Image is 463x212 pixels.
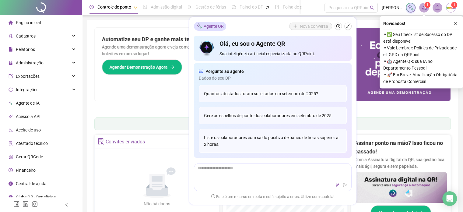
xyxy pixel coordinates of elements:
h2: Automatize seu DP e ganhe mais tempo! 🚀 [102,35,265,44]
span: ellipsis [312,5,316,9]
span: Agente de IA [16,101,40,106]
span: ⚬ 🚀 Em Breve, Atualização Obrigatória de Proposta Comercial [383,71,459,85]
span: pushpin [134,5,137,9]
span: dashboard [232,5,236,9]
img: sparkle-icon.fc2bf0ac1784a2077858766a79e2daf3.svg [196,23,202,29]
span: instagram [32,201,38,207]
span: Dados do seu DP [199,75,347,81]
div: Convites enviados [106,137,145,147]
sup: 1 [424,2,430,8]
span: notification [421,5,427,10]
span: Sua inteligência artificial especializada no QRPoint. [219,50,346,57]
h2: Assinar ponto na mão? Isso ficou no passado! [355,139,447,156]
span: search [370,5,374,10]
span: Pergunte ao agente [205,68,244,75]
h4: Olá, eu sou o Agente QR [219,39,346,48]
span: Financeiro [16,168,36,173]
span: solution [9,141,13,146]
span: file [9,47,13,52]
span: ⚬ ✅ Seu Checklist de Sucesso do DP está disponível [383,31,459,45]
div: Agente QR [194,22,226,31]
span: Novidades ! [383,20,405,27]
span: sync [9,88,13,92]
span: pushpin [266,5,269,9]
span: Admissão digital [151,5,182,9]
button: Nova conversa [289,23,332,30]
img: sparkle-icon.fc2bf0ac1784a2077858766a79e2daf3.svg [407,4,414,11]
span: Central de ajuda [16,181,47,186]
span: Controle de ponto [97,5,131,9]
span: api [9,114,13,119]
button: send [342,181,349,189]
span: lock [9,61,13,65]
span: Cadastros [16,34,36,38]
span: Agendar Demonstração Agora [110,64,168,70]
span: 1 [426,3,429,7]
span: Página inicial [16,20,41,25]
span: [PERSON_NAME] [381,4,402,11]
span: Integrações [16,87,38,92]
span: Clube QR - Beneficios [16,195,56,199]
div: Não há dados [129,200,185,207]
span: shrink [346,24,350,28]
button: Agendar Demonstração Agora [102,59,182,75]
img: icon [199,39,215,57]
span: read [199,68,203,75]
span: thunderbolt [335,183,339,187]
span: history [336,24,340,28]
img: banner%2Fd57e337e-a0d3-4837-9615-f134fc33a8e6.png [273,28,451,101]
span: dollar [9,168,13,172]
div: Quantos atestados foram solicitados em setembro de 2025? [199,85,347,102]
sup: Atualize o seu contato no menu Meus Dados [451,2,457,8]
button: thunderbolt [334,181,341,189]
span: user-add [9,34,13,38]
div: Gere os espelhos de ponto dos colaboradores em setembro de 2025. [199,107,347,124]
span: Atestado técnico [16,141,48,146]
div: Liste os colaboradores com saldo positivo de banco de horas superior a 2 horas. [199,129,347,153]
span: file-done [143,5,147,9]
span: qrcode [9,155,13,159]
span: facebook [13,201,19,207]
span: audit [9,128,13,132]
span: Relatórios [16,47,35,52]
span: gift [9,195,13,199]
span: 1 [453,3,455,7]
span: export [9,74,13,78]
span: ⚬ Vale Lembrar: Política de Privacidade e LGPD na QRPoint [383,45,459,58]
span: Administração [16,60,44,65]
span: Acesso à API [16,114,40,119]
span: Exportações [16,74,40,79]
span: solution [98,138,104,145]
span: arrow-right [170,65,174,69]
span: close [454,21,458,26]
span: info-circle [9,181,13,186]
span: Gestão de férias [195,5,226,9]
span: sun [188,5,192,9]
span: clock-circle [89,5,94,9]
span: Este é um recurso em beta e está sujeito a erros. Utilize com cautela! [211,194,334,200]
span: Aceite de uso [16,128,41,132]
img: banner%2F02c71560-61a6-44d4-94b9-c8ab97240462.png [355,172,447,203]
span: left [65,203,69,207]
span: Painel do DP [240,5,263,9]
p: Agende uma demonstração agora e veja como simplificamos admissão, ponto, férias e holerites em um... [102,44,265,57]
span: Folha de pagamento [283,5,322,9]
span: bell [435,5,440,10]
span: home [9,20,13,25]
span: linkedin [23,201,29,207]
span: Gerar QRCode [16,154,43,159]
img: 53528 [446,3,455,12]
span: ⚬ 🤖 Agente QR: sua IA no Departamento Pessoal [383,58,459,71]
span: book [275,5,279,9]
span: exclamation-circle [211,194,215,198]
div: Open Intercom Messenger [442,191,457,206]
p: Com a Assinatura Digital da QR, sua gestão fica mais ágil, segura e sem papelada. [355,156,447,170]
